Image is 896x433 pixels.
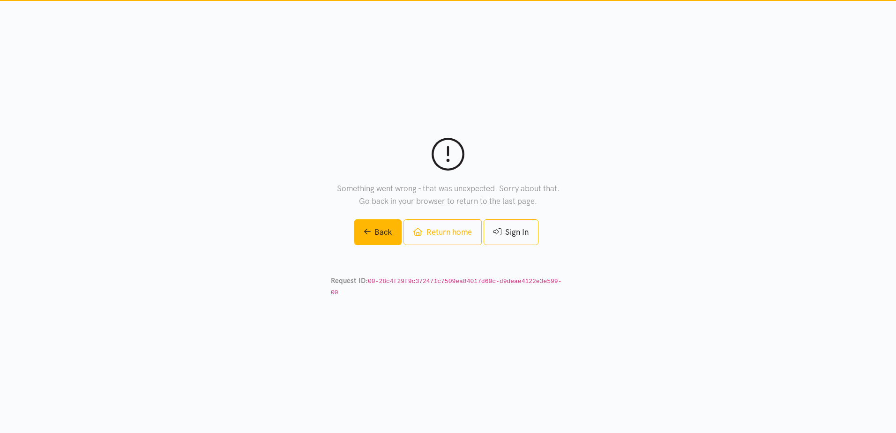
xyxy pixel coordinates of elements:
a: Back [354,219,402,245]
code: 00-28c4f29f9c372471c7509ea84017d60c-d9deae4122e3e599-00 [331,278,561,296]
strong: Request ID: [331,276,368,285]
a: Sign In [484,219,538,245]
a: Return home [403,219,481,245]
p: Something went wrong - that was unexpected. Sorry about that. Go back in your browser to return t... [331,182,565,208]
